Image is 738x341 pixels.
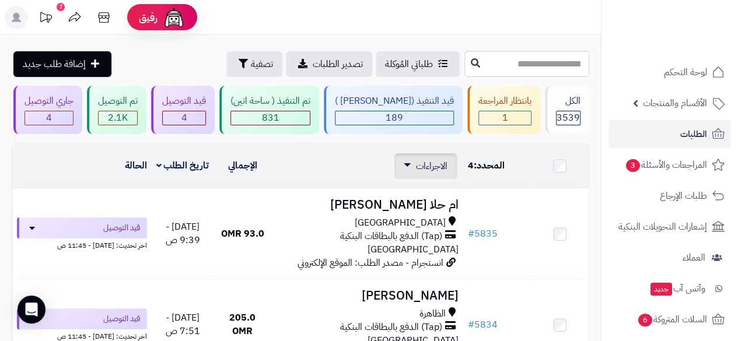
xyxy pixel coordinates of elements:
[149,86,217,134] a: قيد التوصيل 4
[608,120,731,148] a: الطلبات
[139,10,158,24] span: رفيق
[17,238,147,251] div: اخر تحديث: [DATE] - 11:45 ص
[57,3,65,11] div: 7
[608,244,731,272] a: العملاء
[404,159,447,173] a: الاجراءات
[468,159,526,173] div: المحدد:
[416,159,447,173] span: الاجراءات
[23,57,86,71] span: إضافة طلب جديد
[156,159,209,173] a: تاريخ الطلب
[680,126,707,142] span: الطلبات
[13,51,111,77] a: إضافة طلب جديد
[660,188,707,204] span: طلبات الإرجاع
[638,314,652,326] span: 6
[683,249,705,266] span: العملاء
[465,86,543,134] a: بانتظار المراجعة 1
[608,305,731,333] a: السلات المتروكة6
[166,220,200,247] span: [DATE] - 9:39 ص
[217,86,321,134] a: تم التنفيذ ( ساحة اتين) 831
[228,159,257,173] a: الإجمالي
[181,111,187,125] span: 4
[31,6,60,32] a: تحديثات المنصة
[85,86,149,134] a: تم التوصيل 2.1K
[625,157,707,173] span: المراجعات والأسئلة
[276,198,459,212] h3: ام حلا [PERSON_NAME]
[608,182,731,210] a: طلبات الإرجاع
[125,159,147,173] a: الحالة
[649,280,705,297] span: وآتس آب
[162,6,186,29] img: ai-face.png
[355,216,446,230] span: [GEOGRAPHIC_DATA]
[262,111,279,125] span: 831
[626,159,640,172] span: 3
[231,111,310,125] div: 831
[98,94,138,108] div: تم التوصيل
[46,111,52,125] span: 4
[386,111,403,125] span: 189
[163,111,205,125] div: 4
[557,111,580,125] span: 3539
[221,227,264,241] span: 93.0 OMR
[162,94,206,108] div: قيد التوصيل
[340,230,442,243] span: (Tap) الدفع بالبطاقات البنكية
[468,227,498,241] a: #5835
[368,242,459,256] span: [GEOGRAPHIC_DATA]
[385,57,433,71] span: طلباتي المُوكلة
[229,311,256,338] span: 205.0 OMR
[298,256,443,270] span: انستجرام - مصدر الطلب: الموقع الإلكتروني
[419,307,446,321] span: الظاهرة
[18,296,46,324] div: Open Intercom Messenger
[313,57,363,71] span: تصدير الطلبات
[643,95,707,111] span: الأقسام والمنتجات
[556,94,580,108] div: الكل
[637,311,707,328] span: السلات المتروكة
[650,283,672,296] span: جديد
[608,213,731,241] a: إشعارات التحويلات البنكية
[479,111,531,125] div: 1
[468,318,498,332] a: #5834
[286,51,372,77] a: تصدير الطلبات
[25,94,74,108] div: جاري التوصيل
[226,51,282,77] button: تصفية
[478,94,531,108] div: بانتظار المراجعة
[468,159,474,173] span: 4
[276,289,459,303] h3: [PERSON_NAME]
[376,51,460,77] a: طلباتي المُوكلة
[608,275,731,303] a: وآتس آبجديد
[659,30,727,54] img: logo-2.png
[468,318,474,332] span: #
[103,222,140,234] span: قيد التوصيل
[664,64,707,80] span: لوحة التحكم
[468,227,474,241] span: #
[251,57,273,71] span: تصفية
[103,313,140,325] span: قيد التوصيل
[321,86,465,134] a: قيد التنفيذ ([PERSON_NAME] ) 189
[230,94,310,108] div: تم التنفيذ ( ساحة اتين)
[543,86,592,134] a: الكل3539
[25,111,73,125] div: 4
[108,111,128,125] span: 2.1K
[335,94,454,108] div: قيد التنفيذ ([PERSON_NAME] )
[618,219,707,235] span: إشعارات التحويلات البنكية
[166,311,200,338] span: [DATE] - 7:51 ص
[502,111,508,125] span: 1
[608,58,731,86] a: لوحة التحكم
[335,111,453,125] div: 189
[11,86,85,134] a: جاري التوصيل 4
[99,111,137,125] div: 2061
[340,321,442,334] span: (Tap) الدفع بالبطاقات البنكية
[608,151,731,179] a: المراجعات والأسئلة3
